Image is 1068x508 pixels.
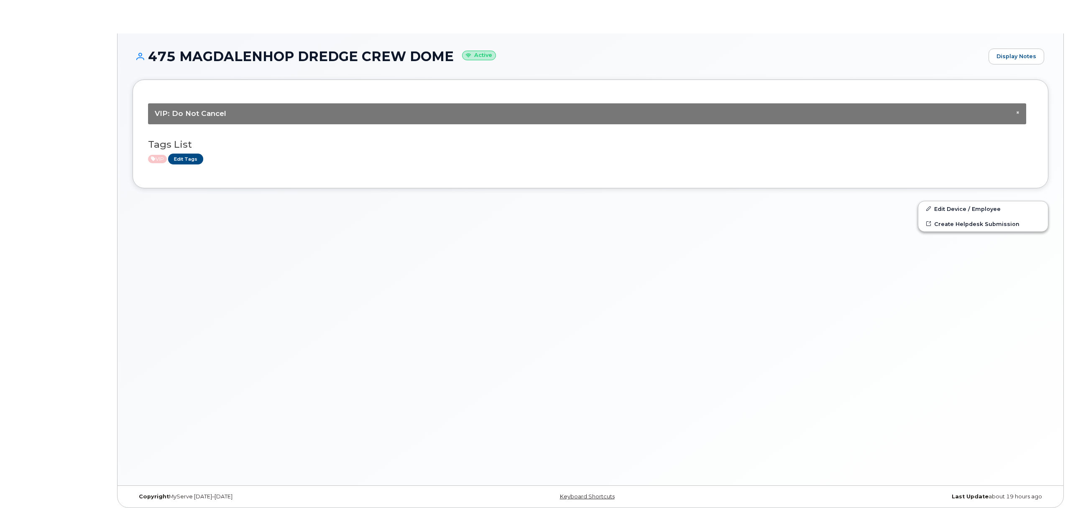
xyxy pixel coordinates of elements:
[743,493,1048,500] div: about 19 hours ago
[133,49,984,64] h1: 475 MAGDALENHOP DREDGE CREW DOME
[918,201,1048,216] a: Edit Device / Employee
[952,493,989,500] strong: Last Update
[168,154,203,164] a: Edit Tags
[1016,109,1019,115] span: ×
[1016,110,1019,115] button: Close
[462,51,496,60] small: Active
[148,155,167,163] span: Active
[918,216,1048,231] a: Create Helpdesk Submission
[139,493,169,500] strong: Copyright
[155,109,226,118] span: VIP: Do Not Cancel
[560,493,615,500] a: Keyboard Shortcuts
[989,49,1044,64] a: Display Notes
[133,493,438,500] div: MyServe [DATE]–[DATE]
[148,139,1033,150] h3: Tags List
